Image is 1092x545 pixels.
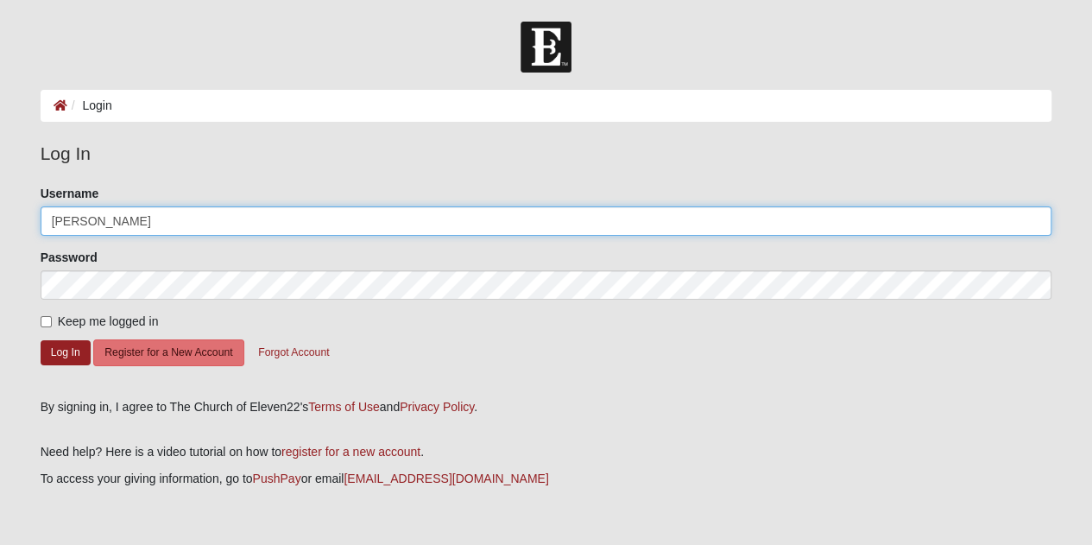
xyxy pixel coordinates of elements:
[41,443,1052,461] p: Need help? Here is a video tutorial on how to .
[247,339,340,366] button: Forgot Account
[308,400,379,414] a: Terms of Use
[41,398,1052,416] div: By signing in, I agree to The Church of Eleven22's and .
[41,470,1052,488] p: To access your giving information, go to or email
[41,316,52,327] input: Keep me logged in
[93,339,243,366] button: Register for a New Account
[41,340,91,365] button: Log In
[41,185,99,202] label: Username
[281,445,420,459] a: register for a new account
[253,472,301,485] a: PushPay
[58,314,159,328] span: Keep me logged in
[67,97,112,115] li: Login
[400,400,474,414] a: Privacy Policy
[41,249,98,266] label: Password
[521,22,571,73] img: Church of Eleven22 Logo
[344,472,548,485] a: [EMAIL_ADDRESS][DOMAIN_NAME]
[41,140,1052,168] legend: Log In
